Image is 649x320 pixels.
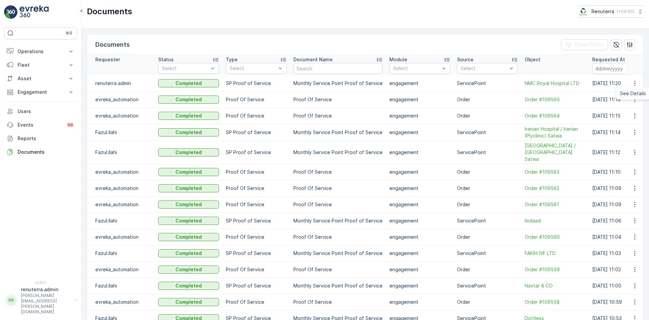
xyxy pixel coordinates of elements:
[175,96,202,103] p: Completed
[87,6,132,17] p: Documents
[293,63,383,74] input: Search
[95,282,151,289] p: Fazul.Ilahi
[226,282,287,289] p: SP Proof of Service
[95,112,151,119] p: evreka_automation
[457,96,518,103] p: Order
[561,39,608,50] button: Clear Filters
[158,79,219,87] button: Completed
[389,266,450,273] p: engagement
[293,266,383,273] p: Proof Of Service
[95,149,151,156] p: Fazul.Ilahi
[525,142,585,163] a: Iranian Hospital / Iranian Hospital Satwa
[158,148,219,156] button: Completed
[95,169,151,175] p: evreka_automation
[226,149,287,156] p: SP Proof of Service
[175,112,202,119] p: Completed
[95,185,151,192] p: evreka_automation
[461,65,507,72] p: Select
[525,234,585,240] a: Order #109560
[525,266,585,273] a: Order #109559
[158,249,219,257] button: Completed
[525,80,585,87] a: NMC Royal Hospital LTD
[457,80,518,87] p: ServicePoint
[457,56,474,63] p: Source
[158,95,219,104] button: Completed
[457,201,518,208] p: Order
[389,185,450,192] p: engagement
[389,169,450,175] p: engagement
[175,80,202,87] p: Completed
[389,217,450,224] p: engagement
[592,56,625,63] p: Requested At
[525,96,585,103] a: Order #109565
[525,56,540,63] p: Object
[175,169,202,175] p: Completed
[158,200,219,209] button: Completed
[66,30,72,36] p: ⌘B
[457,149,518,156] p: ServicePoint
[226,234,287,240] p: Proof Of Service
[4,286,77,315] button: RRrenuterra.admin[PERSON_NAME][EMAIL_ADDRESS][PERSON_NAME][DOMAIN_NAME]
[525,299,585,305] span: Order #109558
[226,129,287,136] p: SP Proof of Service
[525,169,585,175] span: Order #109563
[18,135,74,142] p: Reports
[175,266,202,273] p: Completed
[457,185,518,192] p: Order
[226,112,287,119] p: Proof Of Service
[95,217,151,224] p: Fazul.Ilahi
[578,8,589,15] img: Screenshot_2024-07-26_at_13.33.01.png
[175,234,202,240] p: Completed
[525,217,585,224] span: Imdaad
[525,185,585,192] a: Order #109562
[226,299,287,305] p: Proof Of Service
[293,129,383,136] p: Monthly Service Point Proof of Service
[457,266,518,273] p: Order
[389,96,450,103] p: engagement
[592,63,639,74] input: dd/mm/yyyy
[525,126,585,139] a: Iranian Hospital / Iranian (Plyclinic) Satwa
[175,201,202,208] p: Completed
[389,201,450,208] p: engagement
[18,108,74,115] p: Users
[4,72,77,85] button: Asset
[4,132,77,145] a: Reports
[175,250,202,257] p: Completed
[293,56,333,63] p: Document Name
[158,112,219,120] button: Completed
[226,96,287,103] p: Proof Of Service
[226,80,287,87] p: SP Proof of Service
[293,80,383,87] p: Monthly Service Point Proof of Service
[162,65,209,72] p: Select
[293,112,383,119] p: Proof Of Service
[293,96,383,103] p: Proof Of Service
[457,299,518,305] p: Order
[175,149,202,156] p: Completed
[68,122,73,128] p: 99
[226,169,287,175] p: Proof Of Service
[175,282,202,289] p: Completed
[226,185,287,192] p: Proof Of Service
[21,293,72,315] p: [PERSON_NAME][EMAIL_ADDRESS][PERSON_NAME][DOMAIN_NAME]
[389,129,450,136] p: engagement
[525,201,585,208] a: Order #109561
[617,89,649,98] a: See Details
[95,201,151,208] p: evreka_automation
[293,250,383,257] p: Monthly Service Point Proof of Service
[4,145,77,159] a: Documents
[95,266,151,273] p: evreka_automation
[393,65,440,72] p: Select
[525,250,585,257] a: FAKIH IVF LTD
[4,105,77,118] a: Users
[293,201,383,208] p: Proof Of Service
[293,282,383,289] p: Monthly Service Point Proof of Service
[293,299,383,305] p: Proof Of Service
[95,96,151,103] p: evreka_automation
[4,5,18,19] img: logo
